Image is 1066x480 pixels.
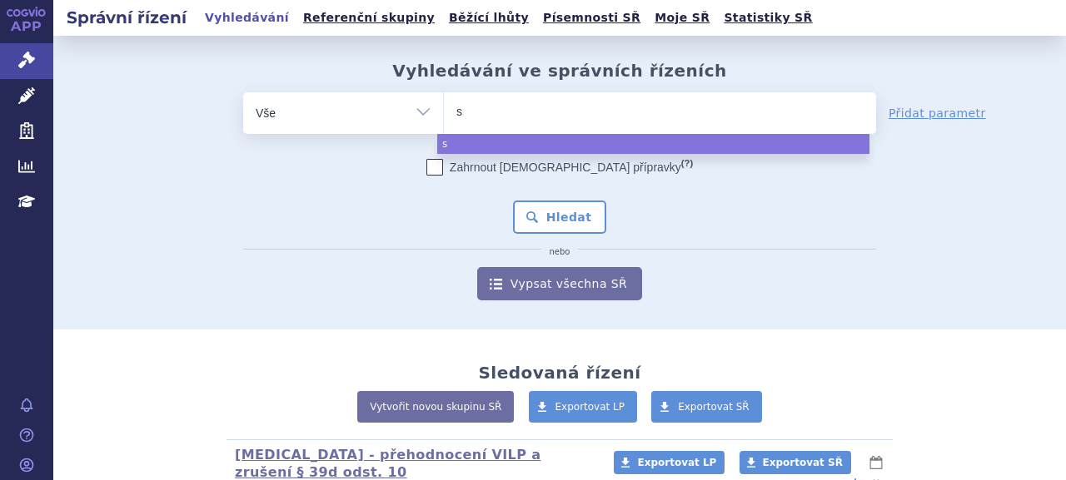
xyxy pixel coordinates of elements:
[200,7,294,29] a: Vyhledávání
[678,401,750,413] span: Exportovat SŘ
[477,267,642,300] a: Vypsat všechna SŘ
[719,7,817,29] a: Statistiky SŘ
[513,200,607,234] button: Hledat
[651,391,762,423] a: Exportovat SŘ
[357,391,514,423] a: Vytvořit novou skupinu SŘ
[53,6,200,29] h2: Správní řízení
[538,7,645,29] a: Písemnosti SŘ
[614,451,725,474] a: Exportovat LP
[426,159,693,176] label: Zahrnout [DEMOGRAPHIC_DATA] přípravky
[889,105,986,121] a: Přidat parametr
[298,7,440,29] a: Referenční skupiny
[637,457,716,468] span: Exportovat LP
[392,61,727,81] h2: Vyhledávání ve správních řízeních
[437,134,869,154] li: s
[763,457,843,468] span: Exportovat SŘ
[740,451,851,474] a: Exportovat SŘ
[235,447,541,480] a: [MEDICAL_DATA] - přehodnocení VILP a zrušení § 39d odst. 10
[529,391,638,423] a: Exportovat LP
[555,401,625,413] span: Exportovat LP
[868,453,884,473] button: lhůty
[541,247,579,257] i: nebo
[444,7,534,29] a: Běžící lhůty
[478,363,640,383] h2: Sledovaná řízení
[650,7,715,29] a: Moje SŘ
[681,158,693,169] abbr: (?)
